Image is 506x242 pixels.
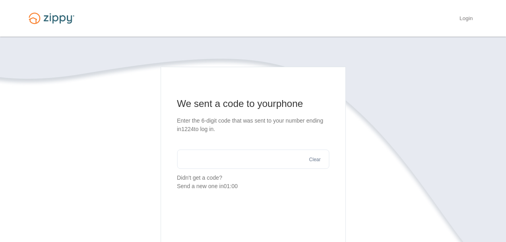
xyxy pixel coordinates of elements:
img: Logo [24,9,79,28]
p: Didn't get a code? [177,174,329,191]
h1: We sent a code to your phone [177,97,329,110]
p: Enter the 6-digit code that was sent to your number ending in 1224 to log in. [177,117,329,133]
div: Send a new one in 01:00 [177,182,329,191]
a: Login [459,15,473,23]
button: Clear [307,156,323,164]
